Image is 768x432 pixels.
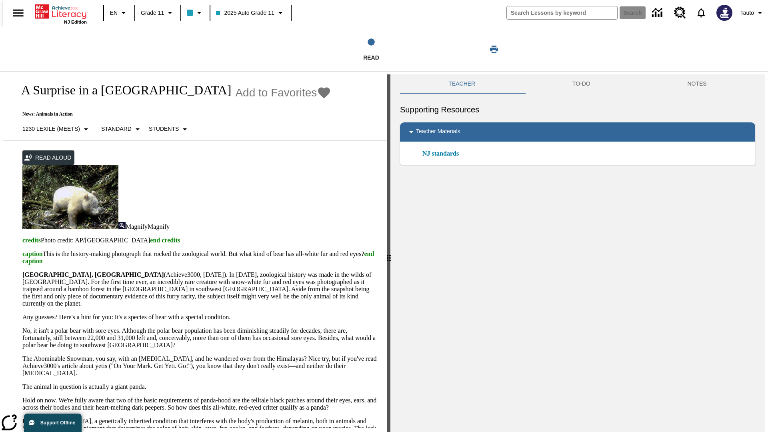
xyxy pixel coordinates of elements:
[400,74,524,94] button: Teacher
[22,397,378,411] p: Hold on now. We're fully aware that two of the basic requirements of panda-hood are the telltale ...
[740,9,754,17] span: Tauto
[481,42,507,56] button: Print
[6,1,30,25] button: Open side menu
[235,86,331,100] button: Add to Favorites - A Surprise in a Bamboo Forest
[13,111,331,117] p: News: Animals in Action
[387,74,390,432] div: Press Enter or Spacebar and then press right and left arrow keys to move the slider
[712,2,737,23] button: Select a new avatar
[22,250,378,265] p: This is the history-making photograph that rocked the zoological world. But what kind of bear has...
[507,6,617,19] input: search field
[40,420,75,426] span: Support Offline
[416,127,460,137] p: Teacher Materials
[19,122,94,136] button: Select Lexile, 1230 Lexile (Meets)
[647,2,669,24] a: Data Center
[22,327,378,349] p: No, it isn't a polar bear with sore eyes. Although the polar bear population has been diminishing...
[22,250,43,257] span: caption
[716,5,732,21] img: Avatar
[24,414,82,432] button: Support Offline
[235,86,317,99] span: Add to Favorites
[126,223,148,230] span: Magnify
[422,149,464,158] a: NJ standards
[363,54,379,61] span: Read
[22,271,164,278] strong: [GEOGRAPHIC_DATA], [GEOGRAPHIC_DATA]
[22,314,378,321] p: Any guesses? Here's a hint for you: It's a species of bear with a special condition.
[22,383,378,390] p: The animal in question is actually a giant panda.
[64,20,87,24] span: NJ Edition
[22,355,378,377] p: The Abominable Snowman, you say, with an [MEDICAL_DATA], and he wandered over from the Himalayas?...
[268,27,475,71] button: Read step 1 of 1
[22,237,378,244] p: Photo credit: AP/[GEOGRAPHIC_DATA]
[22,237,41,244] span: credits
[669,2,691,24] a: Resource Center, Will open in new tab
[138,6,178,20] button: Grade: Grade 11, Select a grade
[390,74,765,432] div: activity
[22,165,118,229] img: albino pandas in China are sometimes mistaken for polar bears
[22,250,374,264] span: end caption
[400,74,755,94] div: Instructional Panel Tabs
[35,3,87,24] div: Home
[118,222,126,229] img: Magnify
[737,6,768,20] button: Profile/Settings
[101,125,132,133] p: Standard
[22,271,378,307] p: (Achieve3000, [DATE]). In [DATE], zoological history was made in the wilds of [GEOGRAPHIC_DATA]. ...
[148,223,170,230] span: Magnify
[13,83,231,98] h1: A Surprise in a [GEOGRAPHIC_DATA]
[400,103,755,116] h6: Supporting Resources
[106,6,132,20] button: Language: EN, Select a language
[141,9,164,17] span: Grade 11
[691,2,712,23] a: Notifications
[22,125,80,133] p: 1230 Lexile (Meets)
[98,122,146,136] button: Scaffolds, Standard
[184,6,207,20] button: Class color is light blue. Change class color
[400,122,755,142] div: Teacher Materials
[149,125,179,133] p: Students
[3,74,387,428] div: reading
[110,9,118,17] span: EN
[213,6,288,20] button: Class: 2025 Auto Grade 11, Select your class
[639,74,755,94] button: NOTES
[146,122,193,136] button: Select Student
[524,74,639,94] button: TO-DO
[150,237,180,244] span: end credits
[22,150,74,165] button: Read Aloud
[216,9,274,17] span: 2025 Auto Grade 11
